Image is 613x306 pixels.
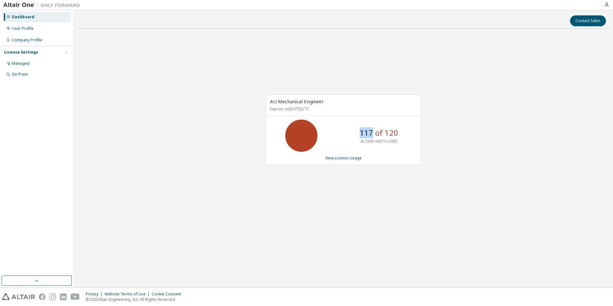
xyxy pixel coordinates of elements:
p: 117 of 120 [360,127,398,138]
img: altair_logo.svg [2,293,35,300]
div: On Prem [12,72,28,77]
a: View License Usage [325,155,362,161]
div: Cookie Consent [152,292,185,297]
p: Expires on [DATE] UTC [270,106,416,112]
img: Altair One [3,2,83,8]
span: AU Mechanical Engineer [270,98,324,105]
p: © 2025 Altair Engineering, Inc. All Rights Reserved. [86,297,185,302]
div: Company Profile [12,38,42,43]
div: Privacy [86,292,105,297]
img: youtube.svg [71,293,80,300]
div: License Settings [4,50,38,55]
p: ALTAIR UNITS USED [361,139,397,144]
div: Dashboard [12,14,34,20]
img: linkedin.svg [60,293,67,300]
div: Managed [12,61,29,66]
div: Website Terms of Use [105,292,152,297]
button: Contact Sales [570,15,606,26]
img: instagram.svg [49,293,56,300]
div: User Profile [12,26,34,31]
img: facebook.svg [39,293,46,300]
